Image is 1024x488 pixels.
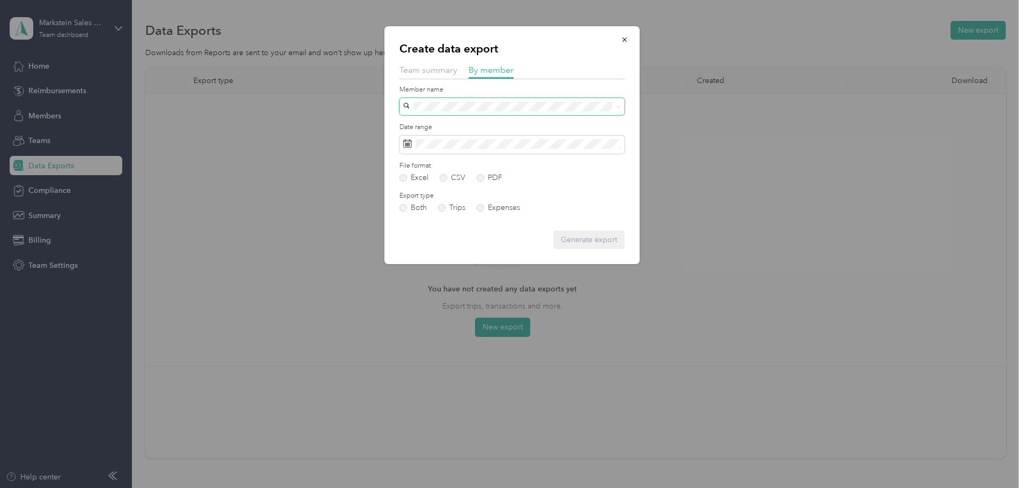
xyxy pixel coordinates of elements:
label: PDF [477,174,502,182]
label: File format [399,161,625,171]
span: Team summary [399,65,457,75]
label: Both [399,204,427,212]
label: Date range [399,123,625,132]
span: By member [469,65,514,75]
label: Expenses [477,204,520,212]
label: Export type [399,191,625,201]
iframe: Everlance-gr Chat Button Frame [964,428,1024,488]
p: Create data export [399,41,625,56]
label: Excel [399,174,428,182]
label: CSV [440,174,465,182]
label: Trips [438,204,465,212]
label: Member name [399,85,625,95]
